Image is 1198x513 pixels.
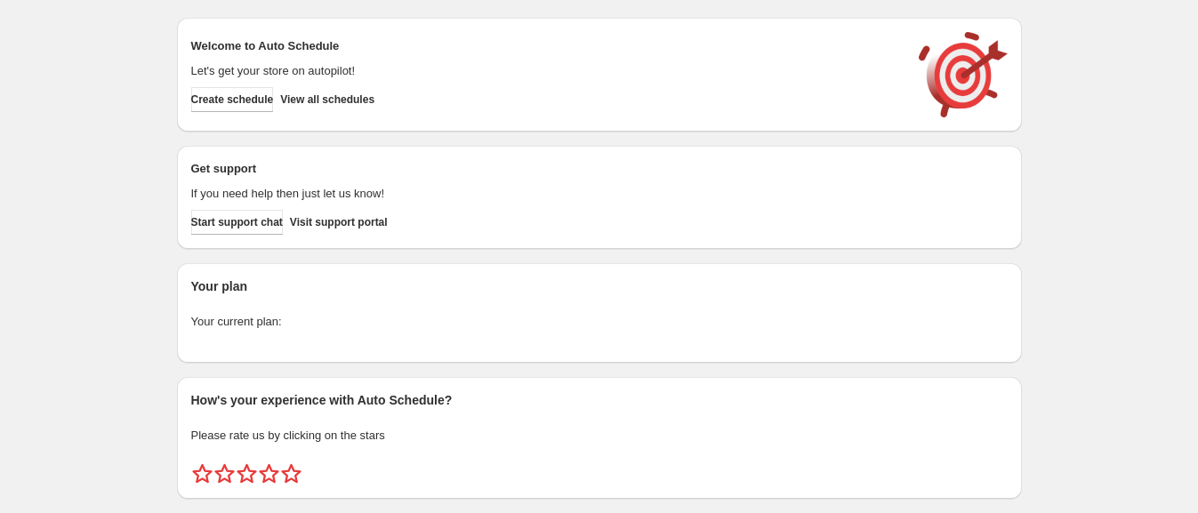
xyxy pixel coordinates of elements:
[290,215,388,229] span: Visit support portal
[191,160,901,178] h2: Get support
[191,62,901,80] p: Let's get your store on autopilot!
[191,210,283,235] a: Start support chat
[191,92,274,107] span: Create schedule
[191,215,283,229] span: Start support chat
[191,185,901,203] p: If you need help then just let us know!
[191,87,274,112] button: Create schedule
[280,92,374,107] span: View all schedules
[280,87,374,112] button: View all schedules
[290,210,388,235] a: Visit support portal
[191,427,1008,445] p: Please rate us by clicking on the stars
[191,391,1008,409] h2: How's your experience with Auto Schedule?
[191,313,1008,331] p: Your current plan:
[191,277,1008,295] h2: Your plan
[191,37,901,55] h2: Welcome to Auto Schedule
